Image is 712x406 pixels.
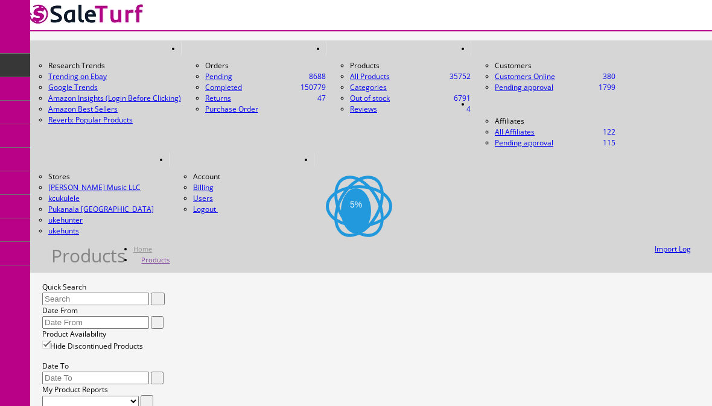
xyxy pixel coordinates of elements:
[42,341,143,351] label: Hide Discontinued Products
[42,305,78,316] label: Date From
[42,384,108,395] label: My Product Reports
[193,182,214,192] a: Billing
[350,82,387,92] a: Categories
[205,82,242,92] a: 150779Completed
[466,104,471,115] span: 4
[495,60,615,71] li: Customers
[48,82,181,93] a: Google Trends
[48,204,154,214] a: Pukanala [GEOGRAPHIC_DATA]
[48,171,169,182] li: Stores
[141,255,170,264] a: Products
[48,193,80,203] a: kcukulele
[42,293,149,305] input: Search
[51,250,126,261] h1: Products
[205,71,326,82] a: 8688Pending
[193,204,221,214] a: Logout
[48,182,141,192] a: [PERSON_NAME] Music LLC
[450,71,471,82] span: 35752
[42,282,86,292] label: Quick Search
[350,60,471,71] li: Products
[454,93,471,104] span: 6791
[495,116,615,127] li: Affiliates
[42,329,106,339] label: Product Availability
[350,104,377,114] a: 4Reviews
[300,82,326,93] span: 150779
[495,138,553,148] a: 115Pending approval
[205,93,231,103] a: 47Returns
[48,60,181,71] li: Research Trends
[495,127,535,137] a: 122All Affiliates
[193,193,213,203] a: Users
[42,361,69,371] label: Date To
[48,215,83,225] a: ukehunter
[599,82,615,93] span: 1799
[603,127,615,138] span: 122
[48,226,79,236] a: ukehunts
[133,244,152,253] a: Home
[48,71,181,82] a: Trending on Ebay
[48,93,181,104] a: Amazon Insights (Login Before Clicking)
[42,372,149,384] input: Date To
[314,153,337,167] a: HELP
[48,104,181,115] a: Amazon Best Sellers
[495,82,553,92] a: 1799Pending approval
[205,104,258,114] a: Purchase Order
[317,93,326,104] span: 47
[309,71,326,82] span: 8688
[42,341,50,349] input: Hide Discontinued Products
[48,115,181,125] a: Reverb: Popular Products
[193,204,216,214] span: Logout
[495,71,555,81] a: 380Customers Online
[205,60,326,71] li: Orders
[350,71,390,81] a: 35752All Products
[350,93,390,103] a: 6791Out of stock
[42,316,149,329] input: Date From
[603,71,615,82] span: 380
[603,138,615,148] span: 115
[193,171,314,182] li: Account
[652,244,691,254] a: Import Log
